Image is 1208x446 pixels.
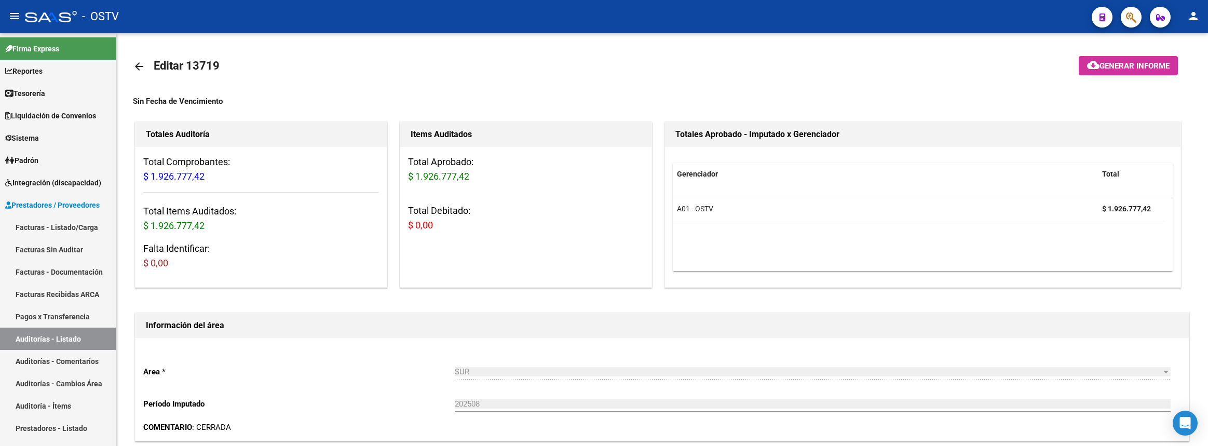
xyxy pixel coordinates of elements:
span: Liquidación de Convenios [5,110,96,121]
span: Generar informe [1100,61,1170,71]
span: Padrón [5,155,38,166]
mat-icon: arrow_back [133,60,145,73]
span: Total [1102,170,1119,178]
h1: Items Auditados [411,126,641,143]
p: Periodo Imputado [143,398,455,410]
h3: Total Comprobantes: [143,155,379,184]
span: Tesorería [5,88,45,99]
mat-icon: cloud_download [1087,59,1100,71]
span: $ 1.926.777,42 [408,171,469,182]
span: $ 1.926.777,42 [143,171,205,182]
h1: Totales Auditoría [146,126,376,143]
h3: Total Items Auditados: [143,204,379,233]
span: $ 1.926.777,42 [143,220,205,231]
span: Prestadores / Proveedores [5,199,100,211]
strong: COMENTARIO [143,423,192,432]
span: $ 0,00 [408,220,433,231]
h3: Total Aprobado: [408,155,644,184]
p: Area * [143,366,455,377]
datatable-header-cell: Total [1098,163,1165,185]
span: A01 - OSTV [677,205,713,213]
button: Generar informe [1079,56,1178,75]
mat-icon: menu [8,10,21,22]
strong: $ 1.926.777,42 [1102,205,1151,213]
mat-icon: person [1187,10,1200,22]
div: Sin Fecha de Vencimiento [133,96,1191,107]
datatable-header-cell: Gerenciador [673,163,1098,185]
span: Firma Express [5,43,59,55]
span: : CERRADA [143,423,231,432]
span: Reportes [5,65,43,77]
h1: Información del área [146,317,1178,334]
span: $ 0,00 [143,258,168,268]
span: Gerenciador [677,170,718,178]
span: Sistema [5,132,39,144]
span: Editar 13719 [154,59,220,72]
h1: Totales Aprobado - Imputado x Gerenciador [675,126,1171,143]
span: Integración (discapacidad) [5,177,101,188]
div: Open Intercom Messenger [1173,411,1198,436]
span: SUR [455,367,469,376]
h3: Total Debitado: [408,204,644,233]
h3: Falta Identificar: [143,241,379,271]
span: - OSTV [82,5,119,28]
